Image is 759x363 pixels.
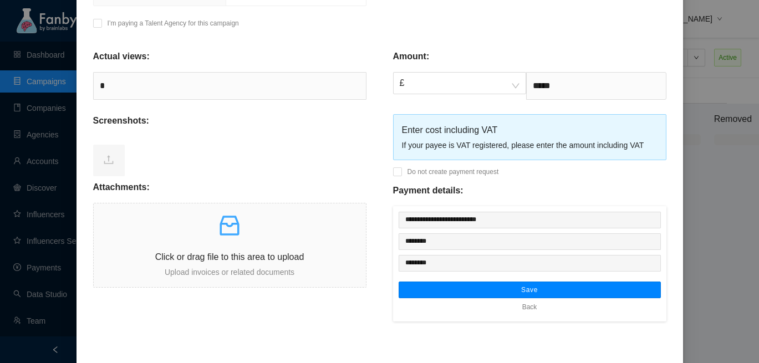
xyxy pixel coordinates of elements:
[399,282,661,298] button: Save
[103,154,114,165] span: upload
[402,139,658,151] div: If your payee is VAT registered, please enter the amount including VAT
[94,203,366,287] span: inboxClick or drag file to this area to uploadUpload invoices or related documents
[94,250,366,264] p: Click or drag file to this area to upload
[393,50,430,63] p: Amount:
[521,285,538,294] span: Save
[93,114,149,127] p: Screenshots:
[94,266,366,278] p: Upload invoices or related documents
[522,301,537,313] span: Back
[402,123,658,137] div: Enter cost including VAT
[514,298,546,316] button: Back
[93,50,150,63] p: Actual views:
[108,18,239,29] p: I’m paying a Talent Agency for this campaign
[400,73,519,94] span: £
[407,166,499,177] p: Do not create payment request
[93,181,150,194] p: Attachments:
[216,212,243,239] span: inbox
[393,184,463,197] p: Payment details:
